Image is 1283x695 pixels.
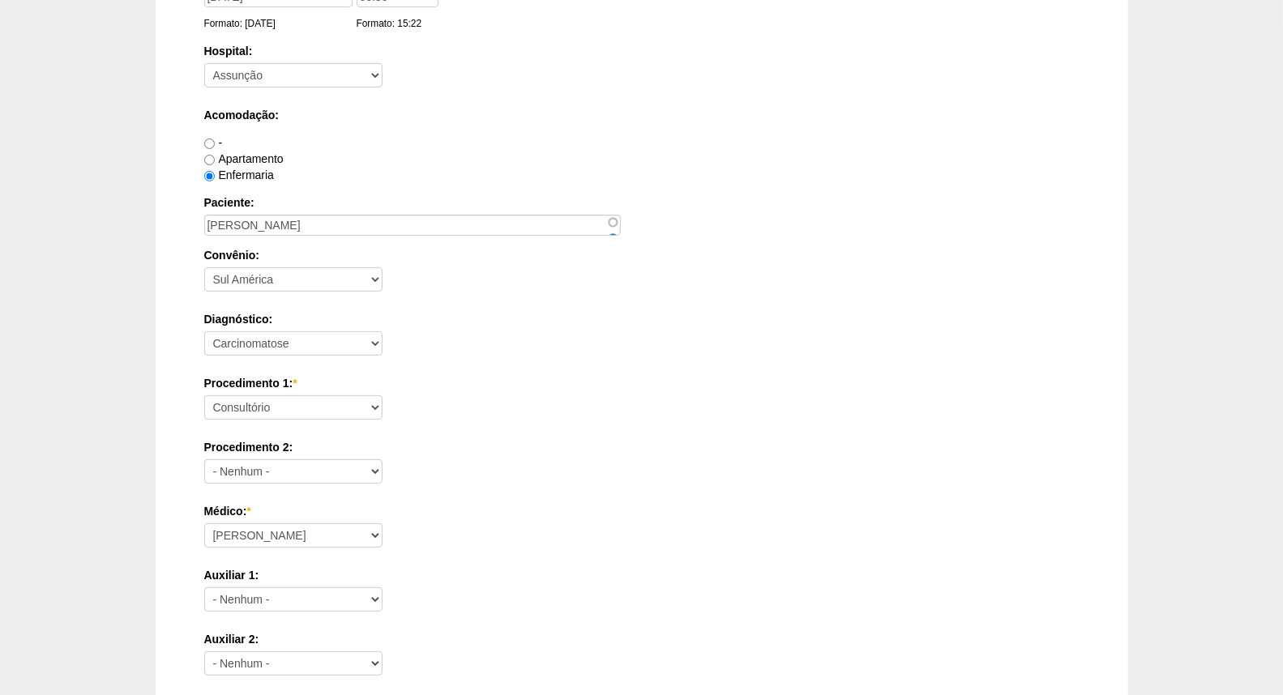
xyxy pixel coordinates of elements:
span: Este campo é obrigatório. [293,377,297,390]
label: Paciente: [204,194,1080,211]
label: Auxiliar 2: [204,631,1080,647]
span: Este campo é obrigatório. [246,505,250,518]
label: Médico: [204,503,1080,519]
label: Enfermaria [204,168,274,181]
label: Procedimento 1: [204,375,1080,391]
div: Formato: 15:22 [357,15,443,32]
label: Procedimento 2: [204,439,1080,455]
label: Diagnóstico: [204,311,1080,327]
label: Acomodação: [204,107,1080,123]
input: Enfermaria [204,171,215,181]
input: - [204,139,215,149]
label: - [204,136,223,149]
label: Convênio: [204,247,1080,263]
label: Apartamento [204,152,284,165]
label: Hospital: [204,43,1080,59]
input: Apartamento [204,155,215,165]
label: Auxiliar 1: [204,567,1080,583]
div: Formato: [DATE] [204,15,357,32]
